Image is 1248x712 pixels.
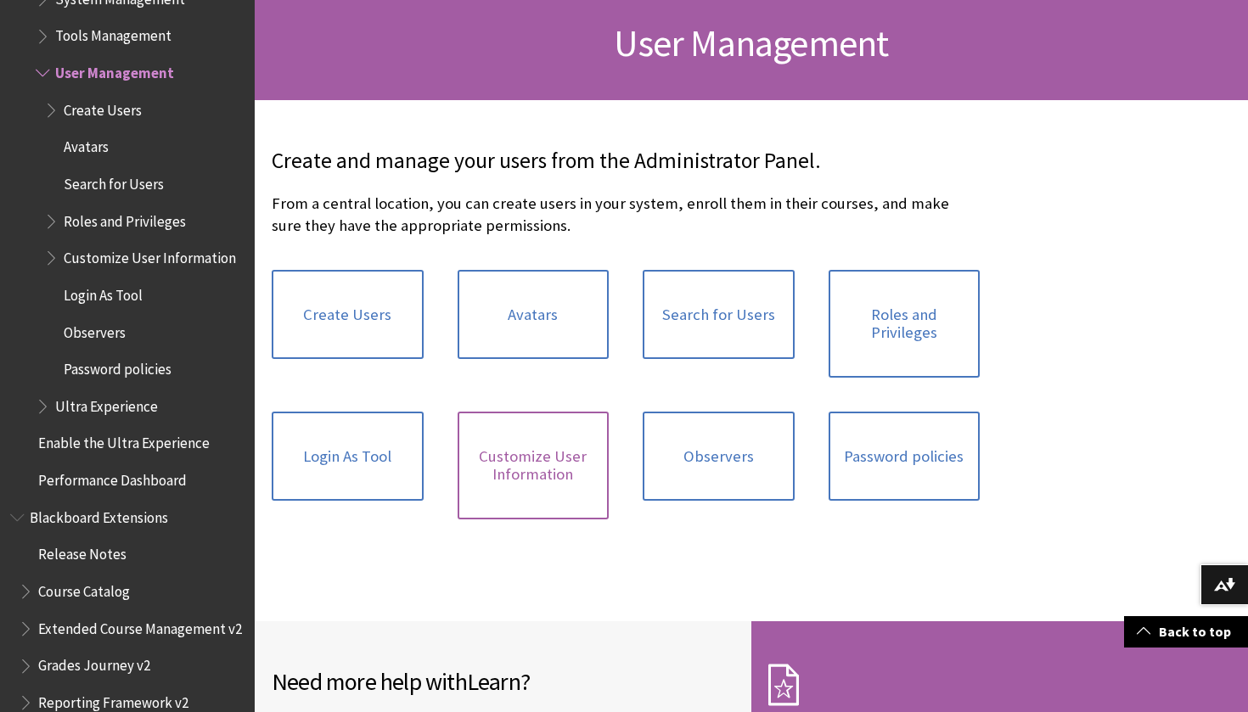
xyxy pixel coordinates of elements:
span: User Management [614,20,888,66]
a: Create Users [272,270,424,360]
span: Performance Dashboard [38,466,187,489]
span: Tools Management [55,22,171,45]
span: Customize User Information [64,244,236,266]
span: Search for Users [64,170,164,193]
p: From a central location, you can create users in your system, enroll them in their courses, and m... [272,193,980,237]
a: Login As Tool [272,412,424,502]
span: Enable the Ultra Experience [38,429,210,452]
a: Observers [643,412,795,502]
span: Login As Tool [64,281,143,304]
a: Avatars [458,270,610,360]
span: Learn [467,666,520,697]
span: Avatars [64,133,109,156]
span: Create Users [64,96,142,119]
span: Blackboard Extensions [30,503,168,526]
span: Reporting Framework v2 [38,688,188,711]
p: Create and manage your users from the Administrator Panel. [272,146,980,177]
span: Ultra Experience [55,392,158,415]
span: User Management [55,59,174,81]
span: Release Notes [38,541,126,563]
a: Back to top [1124,616,1248,648]
a: Customize User Information [458,412,610,519]
span: Observers [64,318,126,341]
span: Grades Journey v2 [38,652,150,675]
span: Course Catalog [38,577,130,600]
img: Subscription Icon [768,664,799,706]
h2: Need more help with ? [272,664,734,699]
a: Password policies [829,412,981,502]
span: Extended Course Management v2 [38,614,242,637]
a: Search for Users [643,270,795,360]
span: Roles and Privileges [64,207,186,230]
span: Password policies [64,355,171,378]
a: Roles and Privileges [829,270,981,378]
